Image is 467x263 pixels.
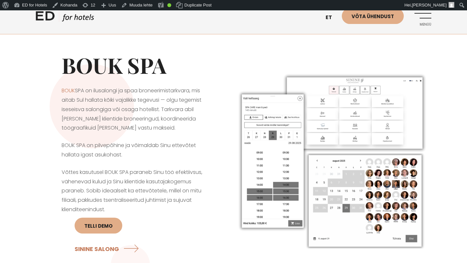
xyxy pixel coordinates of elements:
[75,240,142,257] a: SININE SALONG
[233,69,431,252] img: ilusalongi ja spaa broneerimistarkvara
[412,3,447,7] span: [PERSON_NAME]
[167,3,171,7] div: Good
[413,8,431,26] a: Menüü
[75,218,122,234] a: Telli DEMO
[62,87,75,94] a: BOUK
[62,86,208,133] p: SPA on ilusalongi ja spaa broneerimistarkvara, mis aitab Sul hallata kõiki vajalikke tegevusi — o...
[62,52,208,78] h1: BOUK SPA
[322,10,342,26] a: et
[62,168,208,260] p: Võttes kasutusel BOUK SPA paraneb Sinu töö efektiivsus, vähenevad kulud ja Sinu klientide kasutaj...
[413,23,431,27] span: Menüü
[342,8,404,24] a: Võta ühendust
[36,10,94,26] a: ED HOTELS
[62,141,208,160] p: BOUK SPA on pilvepõhine ja võimaldab Sinu ettevõtet hallata igast asukohast.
